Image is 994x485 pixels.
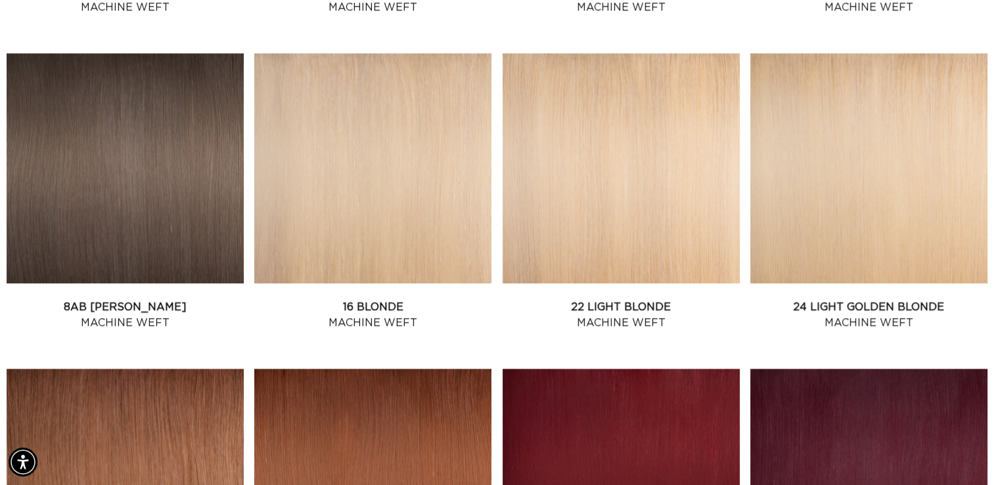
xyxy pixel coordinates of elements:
[750,299,987,331] a: 24 Light Golden Blonde Machine Weft
[7,299,244,331] a: 8AB [PERSON_NAME] Machine Weft
[503,299,740,331] a: 22 Light Blonde Machine Weft
[928,422,994,485] iframe: Chat Widget
[254,299,491,331] a: 16 Blonde Machine Weft
[9,448,37,476] div: Accessibility Menu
